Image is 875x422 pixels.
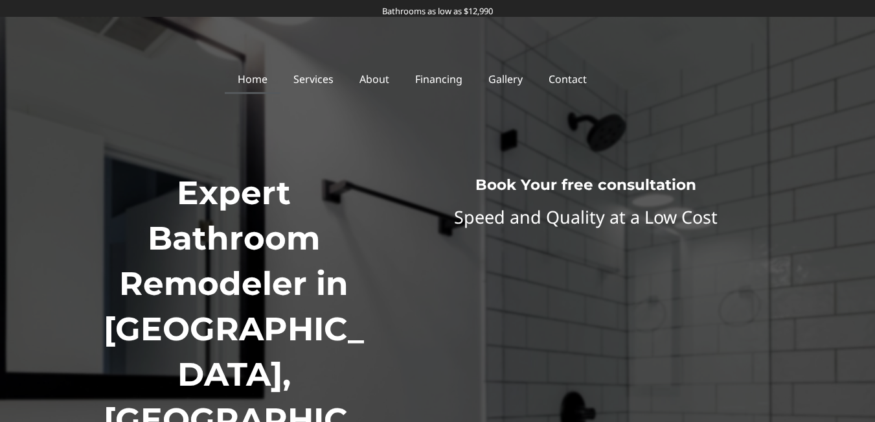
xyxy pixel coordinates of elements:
[454,205,718,229] span: Speed and Quality at a Low Cost
[280,64,347,94] a: Services
[402,64,475,94] a: Financing
[347,64,402,94] a: About
[372,182,799,279] iframe: Website Form
[391,176,780,195] h3: Book Your free consultation
[225,64,280,94] a: Home
[536,64,600,94] a: Contact
[475,64,536,94] a: Gallery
